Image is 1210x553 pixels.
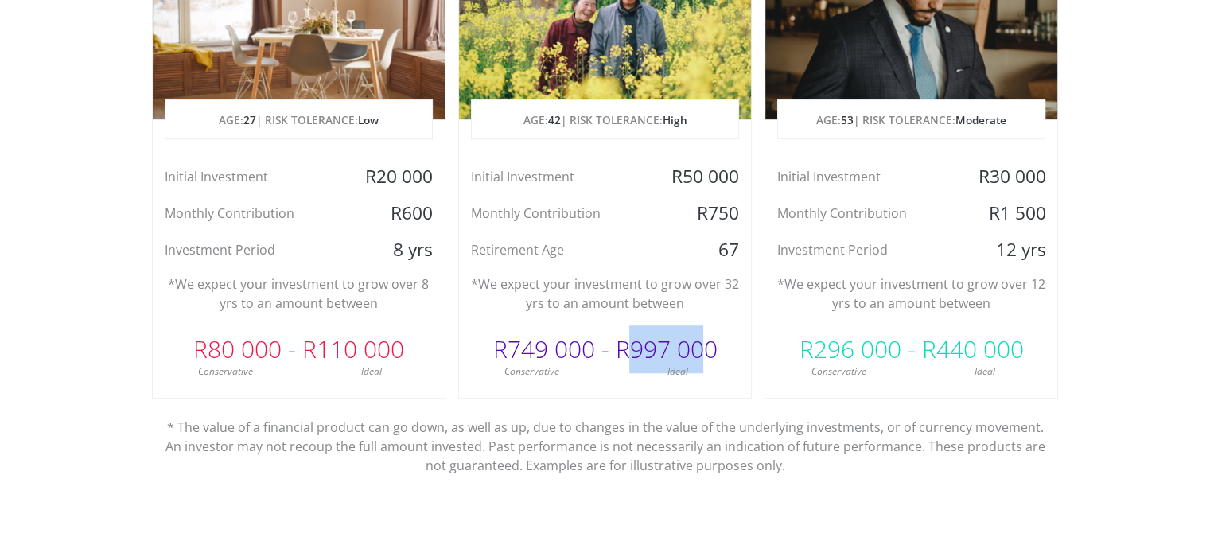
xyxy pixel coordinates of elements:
div: R50 000 [654,165,751,189]
p: *We expect your investment to grow over 32 yrs to an amount between [471,275,739,313]
div: Conservative [459,364,605,379]
div: R1 500 [960,201,1057,225]
div: Ideal [912,364,1058,379]
div: Conservative [153,364,299,379]
div: Monthly Contribution [153,201,348,225]
span: High [662,112,687,127]
span: 27 [243,112,256,127]
div: R296 000 - R440 000 [765,325,1057,373]
div: Monthly Contribution [459,201,654,225]
div: Monthly Contribution [765,201,960,225]
div: R20 000 [347,165,444,189]
div: R80 000 - R110 000 [153,325,445,373]
div: 12 yrs [960,238,1057,262]
p: *We expect your investment to grow over 8 yrs to an amount between [165,275,433,313]
div: R749 000 - R997 000 [459,325,751,373]
div: Ideal [605,364,751,379]
span: Low [358,112,379,127]
div: Initial Investment [765,165,960,189]
p: AGE: | RISK TOLERANCE: [165,100,432,140]
div: Retirement Age [459,238,654,262]
span: 53 [841,112,854,127]
div: Investment Period [153,238,348,262]
div: R30 000 [960,165,1057,189]
span: Moderate [955,112,1006,127]
div: Initial Investment [459,165,654,189]
p: AGE: | RISK TOLERANCE: [472,100,738,140]
div: 8 yrs [347,238,444,262]
p: * The value of a financial product can go down, as well as up, due to changes in the value of the... [164,399,1047,475]
div: Investment Period [765,238,960,262]
div: R600 [347,201,444,225]
p: *We expect your investment to grow over 12 yrs to an amount between [777,275,1045,313]
div: 67 [654,238,751,262]
p: AGE: | RISK TOLERANCE: [778,100,1045,140]
div: Ideal [298,364,445,379]
div: Conservative [765,364,912,379]
span: 42 [547,112,560,127]
div: R750 [654,201,751,225]
div: Initial Investment [153,165,348,189]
